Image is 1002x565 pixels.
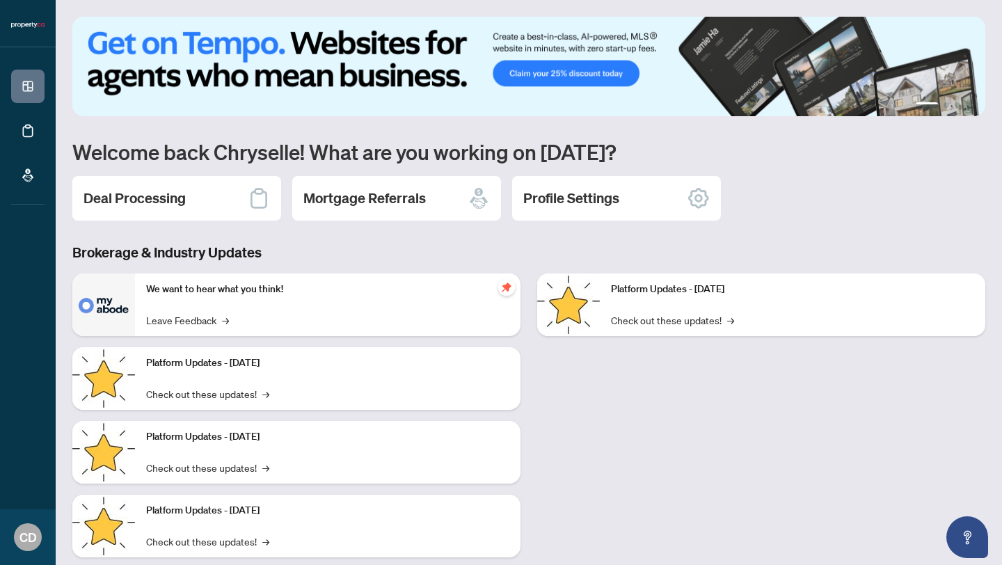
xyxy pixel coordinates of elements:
[72,273,135,336] img: We want to hear what you think!
[727,312,734,328] span: →
[262,534,269,549] span: →
[611,282,974,297] p: Platform Updates - [DATE]
[72,243,985,262] h3: Brokerage & Industry Updates
[611,312,734,328] a: Check out these updates!→
[523,189,619,208] h2: Profile Settings
[537,273,600,336] img: Platform Updates - June 23, 2025
[146,356,509,371] p: Platform Updates - [DATE]
[72,17,985,116] img: Slide 0
[83,189,186,208] h2: Deal Processing
[72,347,135,410] img: Platform Updates - September 16, 2025
[303,189,426,208] h2: Mortgage Referrals
[262,386,269,401] span: →
[146,282,509,297] p: We want to hear what you think!
[146,386,269,401] a: Check out these updates!→
[916,102,938,108] button: 1
[946,516,988,558] button: Open asap
[11,21,45,29] img: logo
[944,102,949,108] button: 2
[146,534,269,549] a: Check out these updates!→
[146,312,229,328] a: Leave Feedback→
[222,312,229,328] span: →
[966,102,971,108] button: 4
[146,503,509,518] p: Platform Updates - [DATE]
[146,460,269,475] a: Check out these updates!→
[498,279,515,296] span: pushpin
[146,429,509,445] p: Platform Updates - [DATE]
[72,495,135,557] img: Platform Updates - July 8, 2025
[72,421,135,484] img: Platform Updates - July 21, 2025
[955,102,960,108] button: 3
[72,138,985,165] h1: Welcome back Chryselle! What are you working on [DATE]?
[19,527,37,547] span: CD
[262,460,269,475] span: →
